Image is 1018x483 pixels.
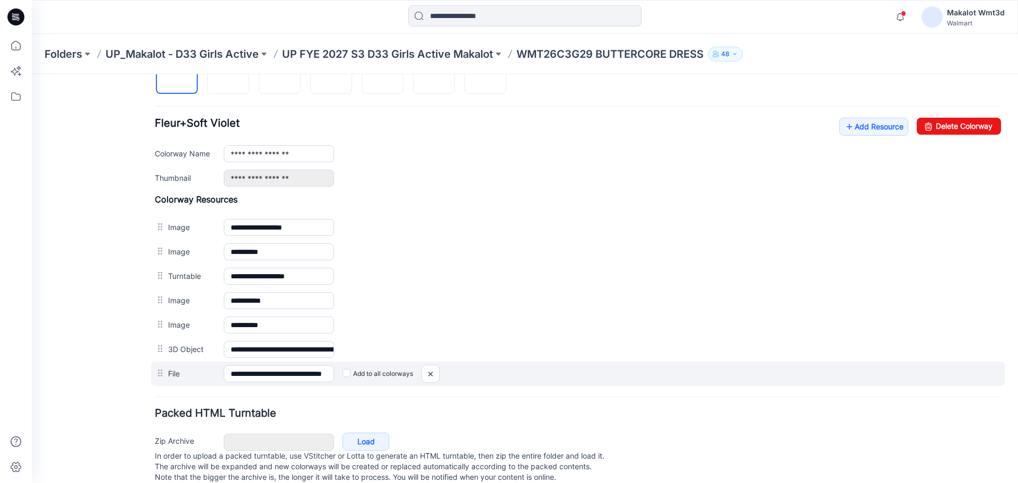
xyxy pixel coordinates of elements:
p: WMT26C3G29 BUTTERCORE DRESS [516,47,704,62]
h4: Packed HTML Turntable [123,334,969,344]
a: UP FYE 2027 S3 D33 Girls Active Makalot [282,47,493,62]
div: Makalot Wmt3d [947,6,1005,19]
h4: Colorway Resources [123,120,969,130]
a: UP_Makalot - D33 Girls Active [106,47,259,62]
label: Add to all colorways [311,291,381,308]
label: Image [136,220,181,232]
p: 48 [721,48,730,60]
img: close-btn.svg [390,291,407,309]
a: Load [311,358,357,376]
label: Image [136,147,181,159]
img: avatar [922,6,943,28]
button: 48 [708,47,743,62]
a: Folders [45,47,82,62]
label: 3D Object [136,269,181,280]
iframe: edit-style [32,74,1018,483]
label: Turntable [136,196,181,207]
p: In order to upload a packed turntable, use VStitcher or Lotta to generate an HTML turntable, then... [123,376,969,408]
label: Zip Archive [123,361,181,372]
label: Image [136,244,181,256]
input: Add to all colorways [311,293,318,300]
div: Walmart [947,19,1005,27]
label: Image [136,171,181,183]
label: File [136,293,181,305]
label: Thumbnail [123,98,181,109]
